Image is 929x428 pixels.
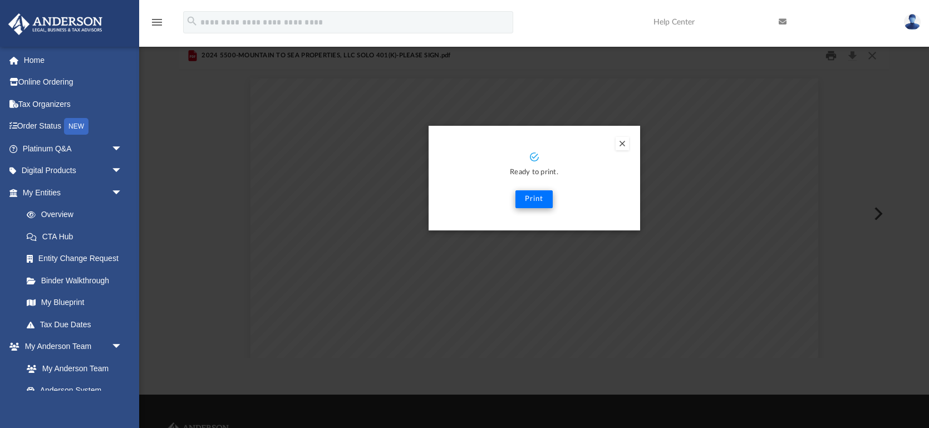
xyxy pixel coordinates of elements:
[186,15,198,27] i: search
[440,166,629,179] p: Ready to print.
[111,137,134,160] span: arrow_drop_down
[179,41,889,358] div: Preview
[111,336,134,358] span: arrow_drop_down
[8,93,139,115] a: Tax Organizers
[111,160,134,183] span: arrow_drop_down
[8,115,139,138] a: Order StatusNEW
[8,71,139,94] a: Online Ordering
[515,190,553,208] button: Print
[150,21,164,29] a: menu
[904,14,921,30] img: User Pic
[16,248,139,270] a: Entity Change Request
[16,269,139,292] a: Binder Walkthrough
[8,137,139,160] a: Platinum Q&Aarrow_drop_down
[8,181,139,204] a: My Entitiesarrow_drop_down
[8,336,134,358] a: My Anderson Teamarrow_drop_down
[150,16,164,29] i: menu
[16,292,134,314] a: My Blueprint
[111,181,134,204] span: arrow_drop_down
[64,118,89,135] div: NEW
[5,13,106,35] img: Anderson Advisors Platinum Portal
[16,313,139,336] a: Tax Due Dates
[16,357,128,380] a: My Anderson Team
[8,49,139,71] a: Home
[16,225,139,248] a: CTA Hub
[8,160,139,182] a: Digital Productsarrow_drop_down
[16,380,134,402] a: Anderson System
[16,204,139,226] a: Overview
